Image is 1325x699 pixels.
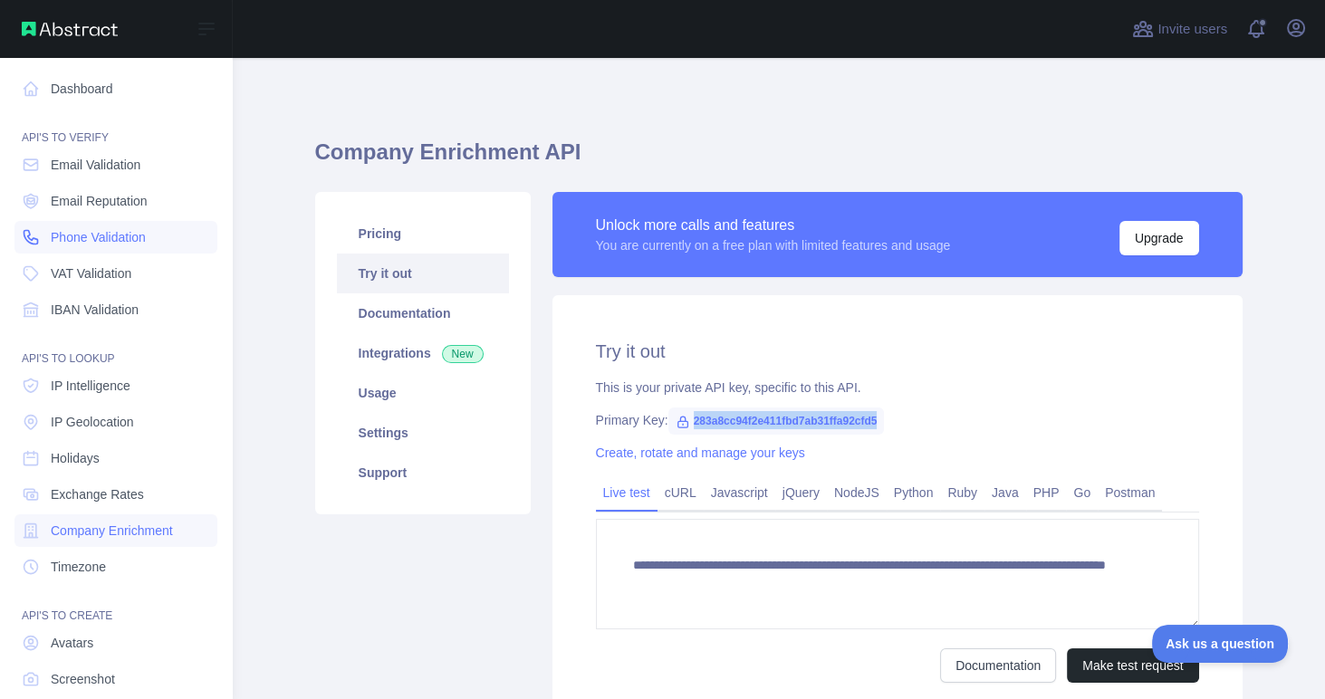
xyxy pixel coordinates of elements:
a: IBAN Validation [14,293,217,326]
a: Try it out [337,254,509,293]
a: PHP [1026,478,1067,507]
a: Email Validation [14,148,217,181]
span: IBAN Validation [51,301,139,319]
span: IP Geolocation [51,413,134,431]
iframe: Toggle Customer Support [1152,625,1289,663]
span: New [442,345,484,363]
a: Python [887,478,941,507]
div: This is your private API key, specific to this API. [596,378,1199,397]
a: cURL [658,478,704,507]
a: Timezone [14,551,217,583]
button: Invite users [1128,14,1231,43]
a: Phone Validation [14,221,217,254]
a: Company Enrichment [14,514,217,547]
span: Invite users [1157,19,1227,40]
span: Screenshot [51,670,115,688]
a: Postman [1098,478,1162,507]
div: Unlock more calls and features [596,215,951,236]
span: Email Validation [51,156,140,174]
button: Upgrade [1119,221,1199,255]
a: IP Intelligence [14,369,217,402]
a: Dashboard [14,72,217,105]
span: Avatars [51,634,93,652]
a: Pricing [337,214,509,254]
a: jQuery [775,478,827,507]
a: Support [337,453,509,493]
a: Holidays [14,442,217,474]
h2: Try it out [596,339,1199,364]
span: Email Reputation [51,192,148,210]
span: Company Enrichment [51,522,173,540]
a: VAT Validation [14,257,217,290]
a: Exchange Rates [14,478,217,511]
a: Java [984,478,1026,507]
a: Ruby [940,478,984,507]
a: Usage [337,373,509,413]
span: Holidays [51,449,100,467]
button: Make test request [1067,648,1198,683]
span: IP Intelligence [51,377,130,395]
a: Avatars [14,627,217,659]
div: API'S TO VERIFY [14,109,217,145]
a: IP Geolocation [14,406,217,438]
div: API'S TO LOOKUP [14,330,217,366]
a: Create, rotate and manage your keys [596,445,805,460]
a: Integrations New [337,333,509,373]
a: Screenshot [14,663,217,695]
a: Documentation [940,648,1056,683]
span: Exchange Rates [51,485,144,503]
img: Abstract API [22,22,118,36]
a: Javascript [704,478,775,507]
div: Primary Key: [596,411,1199,429]
div: You are currently on a free plan with limited features and usage [596,236,951,254]
span: VAT Validation [51,264,131,282]
a: Documentation [337,293,509,333]
span: Phone Validation [51,228,146,246]
a: NodeJS [827,478,887,507]
a: Settings [337,413,509,453]
a: Email Reputation [14,185,217,217]
span: Timezone [51,558,106,576]
h1: Company Enrichment API [315,138,1243,181]
a: Live test [596,478,658,507]
span: 283a8cc94f2e411fbd7ab31ffa92cfd5 [668,407,885,435]
a: Go [1066,478,1098,507]
div: API'S TO CREATE [14,587,217,623]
